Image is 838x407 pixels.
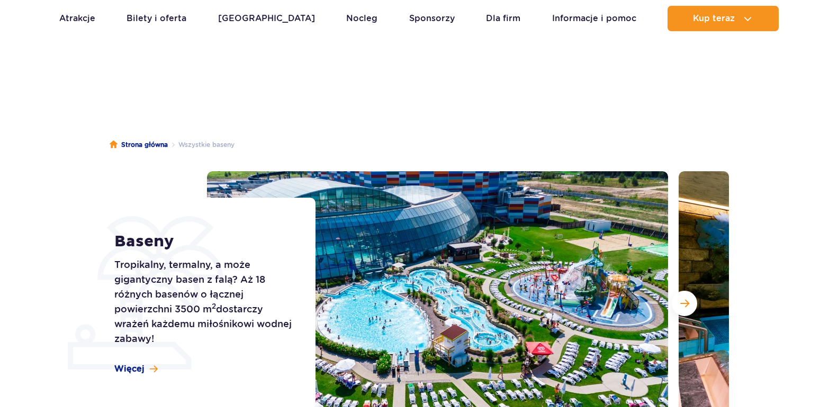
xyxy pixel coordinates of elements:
span: Więcej [114,363,145,375]
button: Kup teraz [668,6,779,31]
a: Strona główna [110,140,168,150]
p: Tropikalny, termalny, a może gigantyczny basen z falą? Aż 18 różnych basenów o łącznej powierzchn... [114,257,292,346]
a: Więcej [114,363,158,375]
a: Nocleg [346,6,377,31]
li: Wszystkie baseny [168,140,235,150]
a: Informacje i pomoc [552,6,636,31]
button: Następny slajd [672,291,697,316]
a: Bilety i oferta [127,6,186,31]
sup: 2 [212,302,216,310]
a: Atrakcje [59,6,95,31]
span: Kup teraz [693,14,735,23]
a: [GEOGRAPHIC_DATA] [218,6,315,31]
a: Dla firm [486,6,520,31]
a: Sponsorzy [409,6,455,31]
h1: Baseny [114,232,292,251]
